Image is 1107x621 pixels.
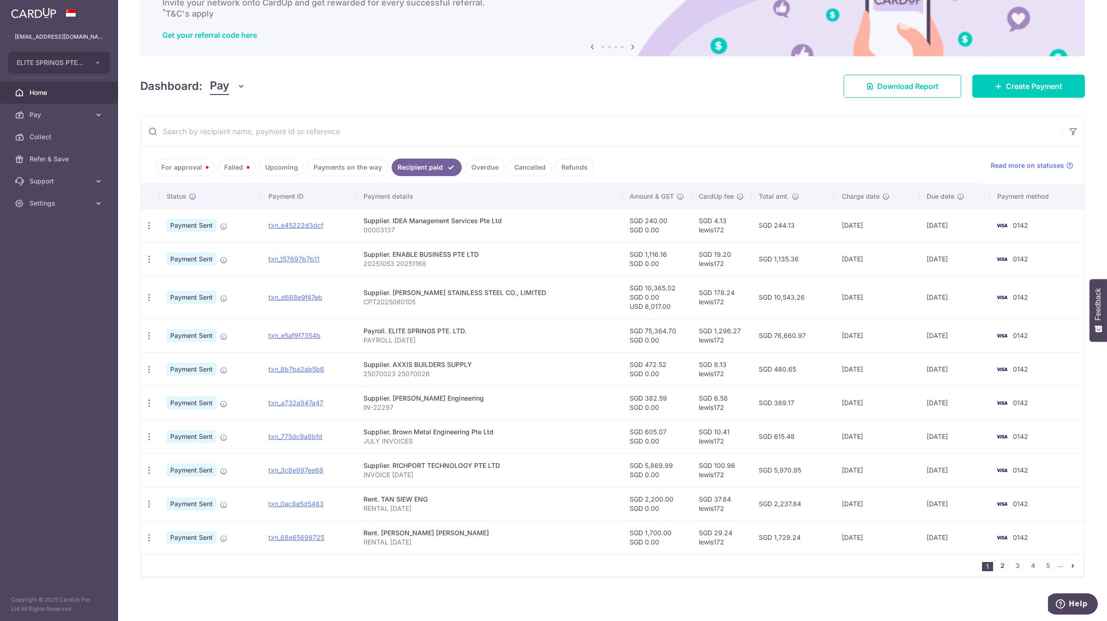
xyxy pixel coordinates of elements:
span: Support [30,177,90,186]
td: SGD 1,296.27 lewis172 [691,319,751,352]
div: Supplier. RICHPORT TECHNOLOGY PTE LTD [363,461,615,470]
td: [DATE] [919,520,990,554]
td: SGD 244.13 [751,208,835,242]
span: Payment Sent [167,497,216,510]
span: Settings [30,199,90,208]
span: Payment Sent [167,219,216,232]
a: txn_3c8e997ee68 [268,466,323,474]
button: Pay [210,77,245,95]
span: Download Report [877,81,939,92]
td: SGD 2,237.84 [751,487,835,520]
a: 3 [1012,560,1023,571]
a: Read more on statuses [991,161,1073,170]
li: ... [1058,560,1064,571]
img: Bank Card [993,364,1011,375]
td: SGD 1,700.00 SGD 0.00 [622,520,691,554]
span: 0142 [1013,533,1028,541]
span: Status [167,192,186,201]
td: [DATE] [834,319,919,352]
td: SGD 480.65 [751,352,835,386]
span: Payment Sent [167,396,216,409]
span: CardUp fee [699,192,734,201]
span: Payment Sent [167,329,216,342]
span: 0142 [1013,500,1028,508]
td: SGD 389.17 [751,386,835,420]
td: SGD 10.41 lewis172 [691,420,751,453]
span: Pay [30,110,90,119]
button: ELITE SPRINGS PTE. LTD. [8,52,110,74]
td: [DATE] [834,520,919,554]
td: SGD 605.07 SGD 0.00 [622,420,691,453]
img: Bank Card [993,431,1011,442]
td: SGD 10,543.26 [751,276,835,319]
p: RENTAL [DATE] [363,538,615,547]
span: Refer & Save [30,154,90,164]
span: 0142 [1013,331,1028,339]
td: [DATE] [834,420,919,453]
input: Search by recipient name, payment id or reference [141,117,1062,146]
a: txn_d668e9f47eb [268,293,322,301]
span: Pay [210,77,229,95]
td: SGD 472.52 SGD 0.00 [622,352,691,386]
td: SGD 100.96 lewis172 [691,453,751,487]
a: Upcoming [259,159,304,176]
a: 5 [1042,560,1053,571]
td: [DATE] [834,208,919,242]
p: JULY INVOICES [363,437,615,446]
span: 0142 [1013,255,1028,263]
td: SGD 6.58 lewis172 [691,386,751,420]
div: Rent. TAN SIEW ENG [363,495,615,504]
iframe: Opens a widget where you can find more information [1048,593,1098,616]
p: RENTAL [DATE] [363,504,615,513]
td: SGD 1,135.36 [751,242,835,276]
a: Failed [218,159,256,176]
img: Bank Card [993,465,1011,476]
span: Payment Sent [167,291,216,304]
p: [EMAIL_ADDRESS][DOMAIN_NAME] [15,32,103,41]
th: Payment details [356,184,622,208]
a: Payments on the way [308,159,388,176]
span: Total amt. [759,192,789,201]
span: Payment Sent [167,464,216,477]
div: Payroll. ELITE SPRINGS PTE. LTD. [363,326,615,336]
td: [DATE] [919,420,990,453]
img: CardUp [11,7,56,18]
td: [DATE] [919,386,990,420]
p: CPT2025080105 [363,297,615,307]
td: [DATE] [919,319,990,352]
a: txn_775dc9a6bfd [268,432,322,440]
img: Bank Card [993,532,1011,543]
a: Cancelled [508,159,552,176]
span: Payment Sent [167,363,216,376]
span: Feedback [1094,288,1102,320]
div: Supplier. [PERSON_NAME] Engineering [363,394,615,403]
td: SGD 2,200.00 SGD 0.00 [622,487,691,520]
span: 0142 [1013,221,1028,229]
img: Bank Card [993,397,1011,408]
td: [DATE] [919,208,990,242]
h4: Dashboard: [140,78,202,95]
span: Home [30,88,90,97]
a: Recipient paid [392,159,462,176]
td: SGD 19.20 lewis172 [691,242,751,276]
img: Bank Card [993,330,1011,341]
img: Bank Card [993,220,1011,231]
td: SGD 5,970.95 [751,453,835,487]
a: Create Payment [972,75,1085,98]
a: Overdue [465,159,505,176]
td: [DATE] [919,453,990,487]
p: PAYROLL [DATE] [363,336,615,345]
a: 2 [997,560,1008,571]
td: [DATE] [919,352,990,386]
a: Download Report [844,75,961,98]
a: txn_157697b7b11 [268,255,320,263]
td: SGD 240.00 SGD 0.00 [622,208,691,242]
nav: pager [982,555,1084,577]
td: SGD 5,869.99 SGD 0.00 [622,453,691,487]
span: Payment Sent [167,531,216,544]
div: Rent. [PERSON_NAME] [PERSON_NAME] [363,528,615,538]
td: SGD 4.13 lewis172 [691,208,751,242]
a: 4 [1027,560,1038,571]
td: SGD 382.59 SGD 0.00 [622,386,691,420]
td: SGD 75,364.70 SGD 0.00 [622,319,691,352]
